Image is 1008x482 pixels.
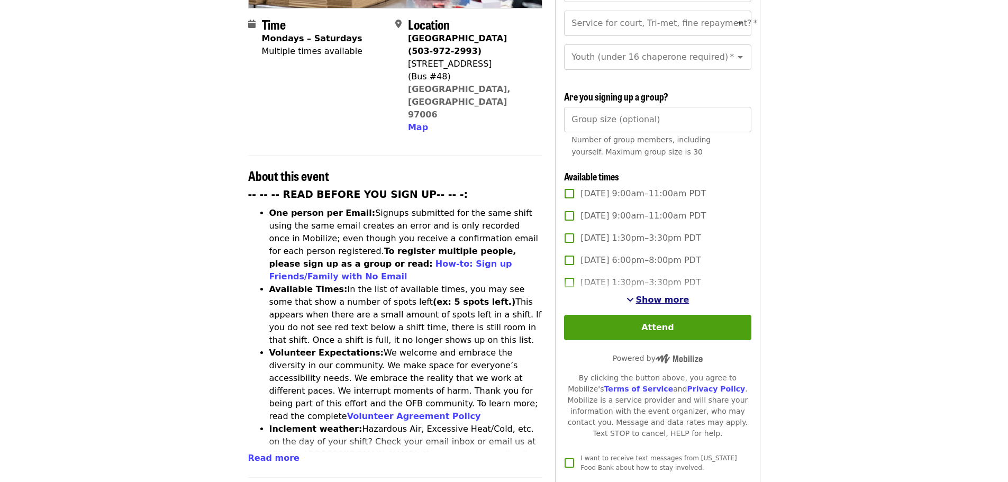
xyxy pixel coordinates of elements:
button: Open [733,16,748,31]
strong: To register multiple people, please sign up as a group or read: [269,246,516,269]
input: [object Object] [564,107,751,132]
div: Multiple times available [262,45,362,58]
li: Signups submitted for the same shift using the same email creates an error and is only recorded o... [269,207,543,283]
span: [DATE] 9:00am–11:00am PDT [580,187,706,200]
li: We welcome and embrace the diversity in our community. We make space for everyone’s accessibility... [269,347,543,423]
strong: (ex: 5 spots left.) [433,297,515,307]
strong: [GEOGRAPHIC_DATA] (503-972-2993) [408,33,507,56]
button: Read more [248,452,299,465]
i: calendar icon [248,19,256,29]
strong: -- -- -- READ BEFORE YOU SIGN UP-- -- -: [248,189,468,200]
span: [DATE] 1:30pm–3:30pm PDT [580,276,701,289]
span: [DATE] 1:30pm–3:30pm PDT [580,232,701,244]
a: [GEOGRAPHIC_DATA], [GEOGRAPHIC_DATA] 97006 [408,84,511,120]
strong: Mondays – Saturdays [262,33,362,43]
span: Map [408,122,428,132]
strong: One person per Email: [269,208,376,218]
button: Open [733,50,748,65]
span: Show more [636,295,689,305]
img: Powered by Mobilize [656,354,703,363]
span: Location [408,15,450,33]
div: (Bus #48) [408,70,534,83]
strong: Available Times: [269,284,348,294]
li: In the list of available times, you may see some that show a number of spots left This appears wh... [269,283,543,347]
span: [DATE] 6:00pm–8:00pm PDT [580,254,701,267]
span: Available times [564,169,619,183]
button: Attend [564,315,751,340]
span: Time [262,15,286,33]
button: See more timeslots [626,294,689,306]
span: Are you signing up a group? [564,89,668,103]
button: Map [408,121,428,134]
a: How-to: Sign up Friends/Family with No Email [269,259,512,281]
i: map-marker-alt icon [395,19,402,29]
span: About this event [248,166,329,185]
span: Read more [248,453,299,463]
span: Powered by [613,354,703,362]
a: Privacy Policy [687,385,745,393]
strong: Volunteer Expectations: [269,348,384,358]
a: Volunteer Agreement Policy [347,411,481,421]
span: Number of group members, including yourself. Maximum group size is 30 [571,135,711,156]
span: [DATE] 9:00am–11:00am PDT [580,210,706,222]
div: [STREET_ADDRESS] [408,58,534,70]
a: Terms of Service [604,385,673,393]
strong: Inclement weather: [269,424,362,434]
span: I want to receive text messages from [US_STATE] Food Bank about how to stay involved. [580,454,737,471]
div: By clicking the button above, you agree to Mobilize's and . Mobilize is a service provider and wi... [564,372,751,439]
